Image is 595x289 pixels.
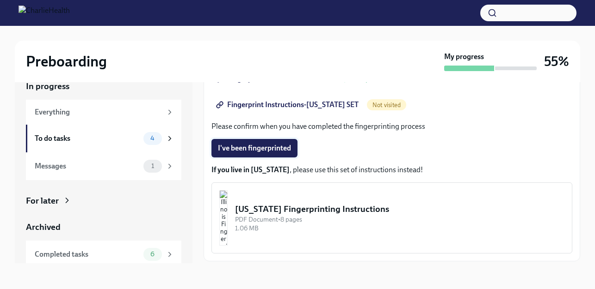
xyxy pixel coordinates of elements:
a: To do tasks4 [26,125,181,152]
button: I've been fingerprinted [211,139,297,157]
span: 4 [145,135,160,142]
a: Archived [26,221,181,233]
span: 6 [145,251,160,258]
a: For later [26,195,181,207]
span: 1 [146,163,160,169]
img: Illinois Fingerprinting Instructions [219,190,228,246]
strong: If you live in [US_STATE] [211,165,290,174]
a: Messages1 [26,152,181,180]
a: Completed tasks6 [26,241,181,268]
div: Messages [35,161,140,171]
span: Fingerprint Instructions-[US_STATE] SET [218,100,359,109]
span: Not visited [367,102,406,108]
div: For later [26,195,59,207]
h2: Preboarding [26,52,107,71]
strong: My progress [444,52,484,62]
div: [US_STATE] Fingerprinting Instructions [235,203,564,215]
p: , please use this set of instructions instead! [211,165,572,175]
h3: 55% [544,53,569,70]
div: To do tasks [35,133,140,144]
span: I've been fingerprinted [218,144,291,153]
a: Fingerprint Instructions-[US_STATE] SET [211,96,365,114]
a: In progress [26,80,181,92]
img: CharlieHealth [19,6,70,20]
button: [US_STATE] Fingerprinting InstructionsPDF Document•8 pages1.06 MB [211,182,572,253]
p: Please confirm when you have completed the fingerprinting process [211,121,572,132]
div: Everything [35,107,162,117]
a: Everything [26,100,181,125]
div: Completed tasks [35,249,140,259]
div: PDF Document • 8 pages [235,215,564,224]
span: Completed [350,75,385,83]
div: 1.06 MB [235,224,564,233]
